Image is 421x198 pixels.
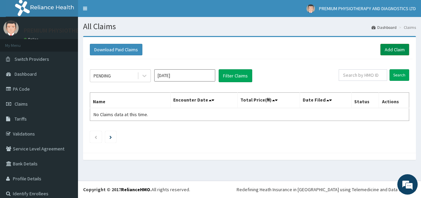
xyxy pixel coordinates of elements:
[94,111,148,118] span: No Claims data at this time.
[90,44,142,55] button: Download Paid Claims
[238,93,300,108] th: Total Price(₦)
[90,93,171,108] th: Name
[13,34,27,51] img: d_794563401_company_1708531726252_794563401
[121,186,150,193] a: RelianceHMO
[379,93,409,108] th: Actions
[111,3,127,20] div: Minimize live chat window
[380,44,409,55] a: Add Claim
[306,4,315,13] img: User Image
[15,56,49,62] span: Switch Providers
[39,57,94,126] span: We're online!
[389,69,409,81] input: Search
[154,69,215,82] input: Select Month and Year
[109,134,112,140] a: Next page
[35,38,114,47] div: Chat with us now
[339,69,387,81] input: Search by HMO ID
[237,186,416,193] div: Redefining Heath Insurance in [GEOGRAPHIC_DATA] using Telemedicine and Data Science!
[94,134,97,140] a: Previous page
[15,116,27,122] span: Tariffs
[3,20,19,36] img: User Image
[83,186,152,193] strong: Copyright © 2017 .
[171,93,238,108] th: Encounter Date
[78,181,421,198] footer: All rights reserved.
[372,24,397,30] a: Dashboard
[24,37,40,42] a: Online
[83,22,416,31] h1: All Claims
[24,28,154,34] p: PREMIUM PHYSIOTHERAPY AND DIAGNOSTICS LTD
[15,101,28,107] span: Claims
[94,72,111,79] div: PENDING
[15,71,37,77] span: Dashboard
[3,129,129,152] textarea: Type your message and hit 'Enter'
[397,24,416,30] li: Claims
[300,93,351,108] th: Date Filed
[319,5,416,12] span: PREMIUM PHYSIOTHERAPY AND DIAGNOSTICS LTD
[219,69,252,82] button: Filter Claims
[351,93,379,108] th: Status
